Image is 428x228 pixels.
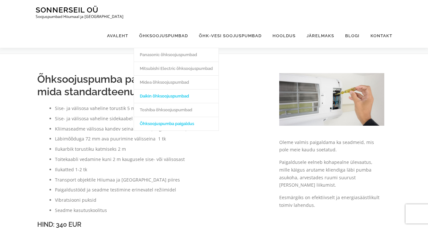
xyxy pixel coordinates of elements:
[55,196,266,204] li: Vibratsiooni puksid
[55,176,266,184] li: Transport objektile Hiiumaa ja [GEOGRAPHIC_DATA] piires
[134,117,218,131] a: Õhksoojuspumba paigaldus
[365,24,392,48] a: Kontakt
[134,24,193,48] a: Õhksoojuspumbad
[102,24,134,48] a: Avaleht
[55,166,266,173] li: Ilukatted 1-2 tk
[37,73,266,98] h2: Õhksoojuspumba paigaldus - mida standardteenus sisaldab?
[55,125,266,133] li: Kliimaseadme välisosa kandev seinakonsool (kõrgus kuni 3m) 1 tk
[279,139,374,153] span: Oleme valmis paigaldama ka seadmeid, mis pole meie kaudu soetatud.
[134,48,218,62] a: Panasonic õhksoojuspumbad
[37,221,266,228] h3: HIND: 340 EUR
[267,24,301,48] a: Hooldus
[55,145,266,153] li: Ilukarbik torustiku katmiseks 2 m
[55,105,266,112] li: Sise- ja välisosa vaheline torustik 5 m
[279,194,379,208] span: Eesmärgiks on efektiivselt ja energiasäästlikult toimiv lahendus.
[36,5,98,14] a: Sonnerseil OÜ
[55,186,266,194] li: Paigaldustööd ja seadme testimine erinevatel režiimidel
[301,24,340,48] a: Järelmaks
[55,135,266,143] li: Läbimõõduga 72 mm ava puurimine välisseina 1 tk
[55,115,266,122] li: Sise- ja välisosa vaheline sidekaabel 5 m
[55,207,266,214] li: Seadme kasutuskoolitus
[134,89,218,103] a: Daikin õhksoojuspumbad
[279,159,372,188] span: Paigaldusele eelneb kohapealne ülevaatus, mille käigus arutame kliendiga läbi pumba asukoha, arve...
[134,75,218,89] a: Midea õhksoojuspumbad
[134,103,218,117] a: Toshiba õhksoojuspumbad
[36,14,123,19] p: Soojuspumbad Hiiumaal ja [GEOGRAPHIC_DATA]
[279,73,384,125] img: aircon-repair-
[134,62,218,75] a: Mitsubishi Electric õhksoojuspumbad
[193,24,267,48] a: Õhk-vesi soojuspumbad
[340,24,365,48] a: Blogi
[55,156,266,163] li: Toitekaabli vedamine kuni 2 m kaugusele sise- või välisosast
